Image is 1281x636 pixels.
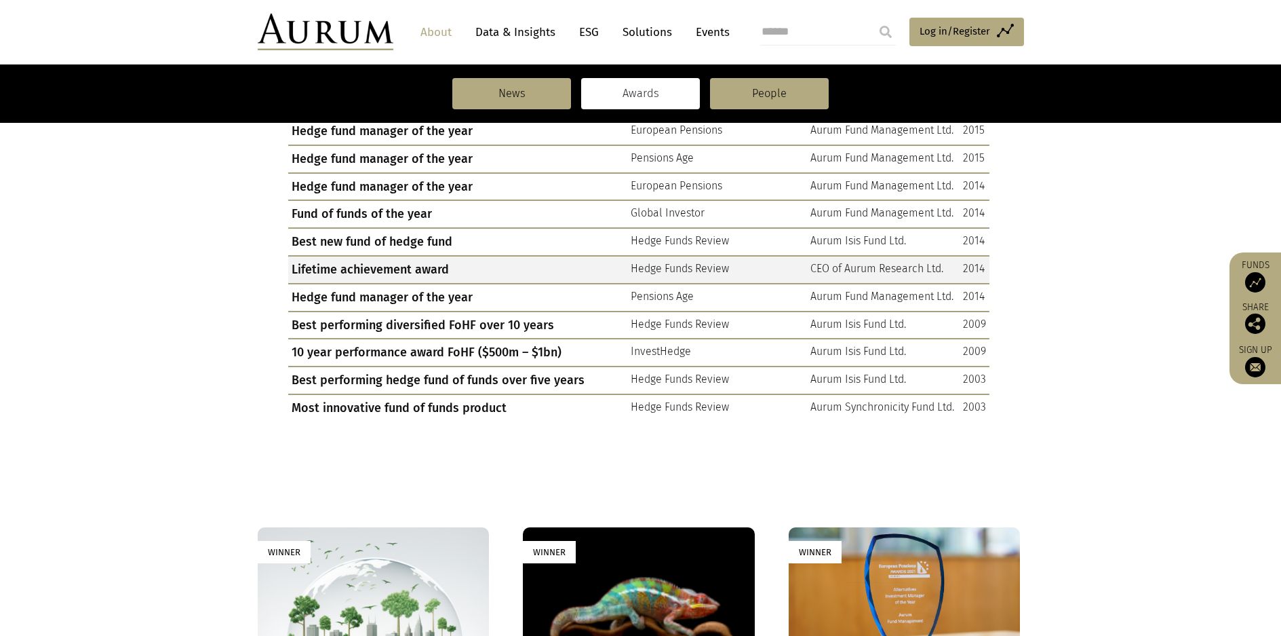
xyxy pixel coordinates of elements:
td: Aurum Isis Fund Ltd. [807,312,960,339]
td: Aurum Fund Management Ltd. [807,117,960,145]
td: Aurum Fund Management Ltd. [807,145,960,173]
td: 2014 [960,284,989,312]
a: Solutions [616,20,679,45]
td: Hedge Funds Review [627,367,807,394]
a: Funds [1236,259,1274,293]
input: Submit [872,18,899,45]
span: Log in/Register [920,23,990,39]
td: Pensions Age [627,284,807,312]
img: Access Funds [1245,272,1265,293]
td: Pensions Age [627,145,807,173]
td: Hedge Funds Review [627,228,807,256]
td: Lifetime achievement award [288,256,627,284]
td: Aurum Fund Management Ltd. [807,173,960,201]
td: 2014 [960,228,989,256]
td: 2014 [960,200,989,228]
td: Best new fund of hedge fund [288,228,627,256]
a: Data & Insights [469,20,562,45]
td: Most innovative fund of funds product [288,394,627,422]
td: Aurum Synchronicity Fund Ltd. [807,394,960,422]
div: Winner [523,541,576,563]
td: Hedge fund manager of the year [288,117,627,145]
td: Hedge fund manager of the year [288,145,627,173]
td: Hedge Funds Review [627,256,807,284]
td: 2009 [960,312,989,339]
a: About [414,20,458,45]
td: 2009 [960,339,989,367]
a: ESG [572,20,606,45]
a: Awards [581,78,700,109]
td: CEO of Aurum Research Ltd. [807,256,960,284]
td: InvestHedge [627,339,807,367]
a: Log in/Register [909,18,1024,46]
div: Share [1236,303,1274,334]
td: Fund of funds of the year [288,200,627,228]
td: 2015 [960,117,989,145]
td: Aurum Fund Management Ltd. [807,200,960,228]
td: European Pensions [627,117,807,145]
td: Aurum Isis Fund Ltd. [807,339,960,367]
td: Hedge fund manager of the year [288,173,627,201]
td: Hedge Funds Review [627,312,807,339]
img: Aurum [258,14,393,50]
img: Share this post [1245,314,1265,334]
td: 2003 [960,367,989,394]
td: Global Investor [627,200,807,228]
div: Winner [789,541,842,563]
td: Hedge Funds Review [627,394,807,422]
a: News [452,78,571,109]
td: 2003 [960,394,989,422]
td: Hedge fund manager of the year [288,284,627,312]
td: 2015 [960,145,989,173]
a: Sign up [1236,344,1274,377]
td: 2014 [960,256,989,284]
td: Aurum Isis Fund Ltd. [807,367,960,394]
img: Sign up to our newsletter [1245,357,1265,377]
a: Events [689,20,730,45]
div: Winner [258,541,311,563]
td: Aurum Isis Fund Ltd. [807,228,960,256]
td: Best performing hedge fund of funds over five years [288,367,627,394]
td: Best performing diversified FoHF over 10 years [288,312,627,339]
td: 2014 [960,173,989,201]
td: European Pensions [627,173,807,201]
td: Aurum Fund Management Ltd. [807,284,960,312]
td: 10 year performance award FoHF ($500m – $1bn) [288,339,627,367]
a: People [710,78,829,109]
